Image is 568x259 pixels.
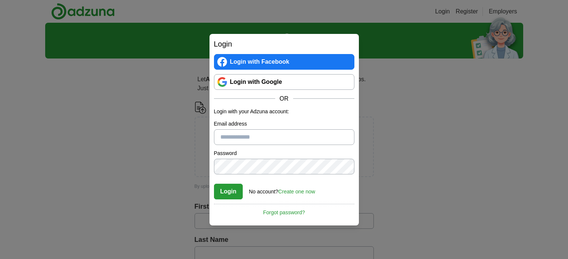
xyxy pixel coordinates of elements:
span: OR [275,94,293,103]
div: No account? [249,183,315,196]
button: Login [214,184,243,199]
a: Login with Facebook [214,54,354,70]
label: Password [214,149,354,157]
a: Forgot password? [214,204,354,217]
p: Login with your Adzuna account: [214,108,354,116]
a: Create one now [278,189,315,195]
label: Email address [214,120,354,128]
h2: Login [214,38,354,50]
a: Login with Google [214,74,354,90]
